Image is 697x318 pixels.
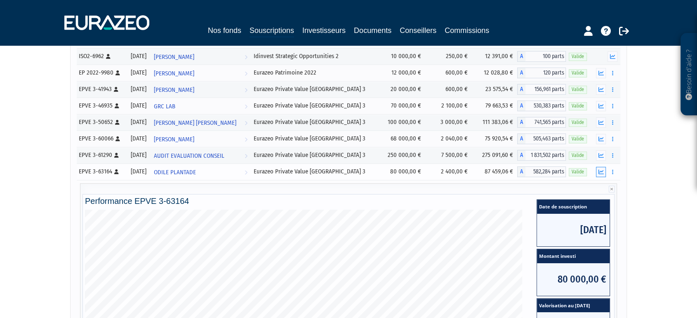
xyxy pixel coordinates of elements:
[154,132,194,147] span: [PERSON_NAME]
[245,115,247,131] i: Voir l'investisseur
[517,84,566,95] div: A - Eurazeo Private Value Europe 3
[472,114,517,131] td: 111 383,06 €
[115,70,120,75] i: [Français] Personne physique
[472,164,517,180] td: 87 459,06 €
[472,147,517,164] td: 275 091,60 €
[79,134,124,143] div: EPVE 3-60066
[425,98,472,114] td: 2 100,00 €
[254,85,376,94] div: Eurazeo Private Value [GEOGRAPHIC_DATA] 3
[64,15,149,30] img: 1732889491-logotype_eurazeo_blanc_rvb.png
[130,134,148,143] div: [DATE]
[154,115,236,131] span: [PERSON_NAME] [PERSON_NAME]
[425,48,472,65] td: 250,00 €
[517,166,525,177] span: A
[85,196,612,206] h4: Performance EPVE 3-63164
[114,169,119,174] i: [Français] Personne physique
[517,68,566,78] div: A - Eurazeo Patrimoine 2022
[525,51,566,62] span: 100 parts
[130,68,148,77] div: [DATE]
[517,117,525,128] span: A
[114,87,118,92] i: [Français] Personne physique
[302,25,346,36] a: Investisseurs
[569,152,587,159] span: Valide
[472,81,517,98] td: 23 575,54 €
[379,164,425,180] td: 80 000,00 €
[525,68,566,78] span: 120 parts
[115,103,119,108] i: [Français] Personne physique
[154,49,194,65] span: [PERSON_NAME]
[537,263,610,296] span: 80 000,00 €
[79,101,124,110] div: EPVE 3-46935
[379,81,425,98] td: 20 000,00 €
[684,37,694,112] p: Besoin d'aide ?
[245,82,247,98] i: Voir l'investisseur
[245,165,247,180] i: Voir l'investisseur
[569,119,587,126] span: Valide
[245,99,247,114] i: Voir l'investisseur
[517,101,525,111] span: A
[154,66,194,81] span: [PERSON_NAME]
[354,25,391,36] a: Documents
[400,25,436,36] a: Conseillers
[517,133,566,144] div: A - Eurazeo Private Value Europe 3
[569,69,587,77] span: Valide
[151,81,251,98] a: [PERSON_NAME]
[472,48,517,65] td: 12 391,00 €
[379,114,425,131] td: 100 000,00 €
[115,120,120,125] i: [Français] Personne physique
[517,84,525,95] span: A
[79,68,124,77] div: EP 2022-9980
[254,118,376,126] div: Eurazeo Private Value [GEOGRAPHIC_DATA] 3
[525,166,566,177] span: 582,284 parts
[517,166,566,177] div: A - Eurazeo Private Value Europe 3
[154,148,224,164] span: AUDIT EVALUATION CONSEIL
[106,54,111,59] i: [Français] Personne physique
[245,66,247,81] i: Voir l'investisseur
[525,117,566,128] span: 741,565 parts
[379,48,425,65] td: 10 000,00 €
[250,25,294,37] a: Souscriptions
[79,118,124,126] div: EPVE 3-50652
[130,52,148,61] div: [DATE]
[154,99,175,114] span: GRC LAB
[569,86,587,94] span: Valide
[151,164,251,180] a: ODILE PLANTADE
[151,114,251,131] a: [PERSON_NAME] [PERSON_NAME]
[130,151,148,159] div: [DATE]
[425,65,472,81] td: 600,00 €
[245,49,247,65] i: Voir l'investisseur
[525,150,566,161] span: 1 831,502 parts
[569,135,587,143] span: Valide
[425,114,472,131] td: 3 000,00 €
[425,131,472,147] td: 2 040,00 €
[569,102,587,110] span: Valide
[130,85,148,94] div: [DATE]
[254,101,376,110] div: Eurazeo Private Value [GEOGRAPHIC_DATA] 3
[425,164,472,180] td: 2 400,00 €
[517,117,566,128] div: A - Eurazeo Private Value Europe 3
[379,98,425,114] td: 70 000,00 €
[115,136,120,141] i: [Français] Personne physique
[154,82,194,98] span: [PERSON_NAME]
[425,81,472,98] td: 600,00 €
[151,48,251,65] a: [PERSON_NAME]
[151,98,251,114] a: GRC LAB
[525,84,566,95] span: 156,961 parts
[445,25,489,36] a: Commissions
[472,65,517,81] td: 12 028,80 €
[245,148,247,164] i: Voir l'investisseur
[379,147,425,164] td: 250 000,00 €
[254,151,376,159] div: Eurazeo Private Value [GEOGRAPHIC_DATA] 3
[517,150,525,161] span: A
[379,131,425,147] td: 68 000,00 €
[151,65,251,81] a: [PERSON_NAME]
[379,65,425,81] td: 12 000,00 €
[208,25,241,36] a: Nos fonds
[517,150,566,161] div: A - Eurazeo Private Value Europe 3
[254,134,376,143] div: Eurazeo Private Value [GEOGRAPHIC_DATA] 3
[517,51,566,62] div: A - Idinvest Strategic Opportunities 2
[537,299,610,313] span: Valorisation au [DATE]
[537,249,610,263] span: Montant investi
[517,51,525,62] span: A
[114,153,119,158] i: [Français] Personne physique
